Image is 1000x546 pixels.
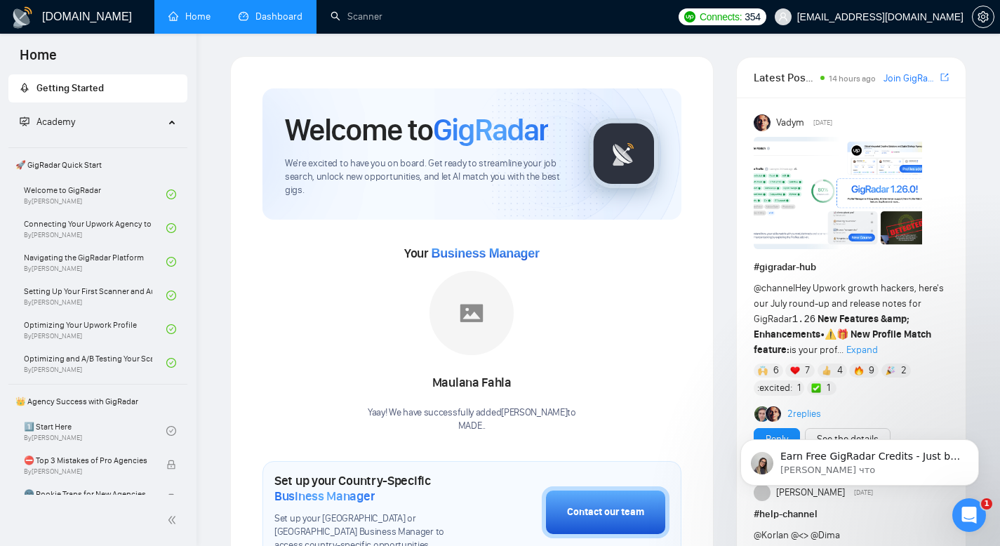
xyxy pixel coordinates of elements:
a: Join GigRadar Slack Community [884,71,938,86]
a: Connecting Your Upwork Agency to GigRadarBy[PERSON_NAME] [24,213,166,244]
span: rocket [20,83,29,93]
a: export [940,71,949,84]
span: We're excited to have you on board. Get ready to streamline your job search, unlock new opportuni... [285,157,566,197]
span: 1 [981,498,992,510]
a: Optimizing Your Upwork ProfileBy[PERSON_NAME] [24,314,166,345]
span: 🌚 Rookie Traps for New Agencies [24,487,152,501]
span: 354 [745,9,760,25]
span: Home [8,45,68,74]
span: check-circle [166,358,176,368]
span: Expand [846,344,878,356]
img: F09AC4U7ATU-image.png [754,137,922,249]
span: 14 hours ago [829,74,876,84]
span: check-circle [166,324,176,334]
img: Alex B [754,406,770,422]
span: Business Manager [274,488,375,504]
a: Welcome to GigRadarBy[PERSON_NAME] [24,179,166,210]
img: 👍 [822,366,832,375]
img: logo [11,6,34,29]
span: check-circle [166,223,176,233]
p: MADE. . [368,420,576,433]
span: Hey Upwork growth hackers, here's our July round-up and release notes for GigRadar • is your prof... [754,282,944,356]
span: 7 [805,364,810,378]
span: :excited: [757,380,792,396]
span: check-circle [166,426,176,436]
img: 🙌 [758,366,768,375]
iframe: Intercom live chat [952,498,986,532]
code: 1.26 [792,314,816,325]
iframe: Intercom notifications сообщение [719,410,1000,508]
span: [DATE] [813,116,832,129]
button: setting [972,6,994,28]
div: Yaay! We have successfully added [PERSON_NAME] to [368,406,576,433]
a: Navigating the GigRadar PlatformBy[PERSON_NAME] [24,246,166,277]
span: fund-projection-screen [20,116,29,126]
span: Getting Started [36,82,104,94]
button: Contact our team [542,486,669,538]
img: upwork-logo.png [684,11,695,22]
li: Getting Started [8,74,187,102]
span: export [940,72,949,83]
span: @channel [754,282,795,294]
img: ❤️ [790,366,800,375]
span: user [778,12,788,22]
img: 🎉 [886,366,895,375]
span: 6 [773,364,779,378]
span: check-circle [166,291,176,300]
img: placeholder.png [429,271,514,355]
a: homeHome [168,11,211,22]
span: Latest Posts from the GigRadar Community [754,69,817,86]
span: GigRadar [433,111,548,149]
span: 🚀 GigRadar Quick Start [10,151,186,179]
img: ✅ [811,383,821,393]
span: setting [973,11,994,22]
a: Optimizing and A/B Testing Your Scanner for Better ResultsBy[PERSON_NAME] [24,347,166,378]
span: 1 [797,381,801,395]
span: Academy [20,116,75,128]
span: Connects: [700,9,742,25]
h1: Set up your Country-Specific [274,473,472,504]
div: Maulana Fahla [368,371,576,395]
span: 🎁 [836,328,848,340]
a: dashboardDashboard [239,11,302,22]
span: check-circle [166,257,176,267]
div: Contact our team [567,505,644,520]
span: check-circle [166,189,176,199]
span: 1 [827,381,830,395]
span: Vadym [776,115,804,131]
span: lock [166,493,176,503]
span: 4 [837,364,843,378]
img: gigradar-logo.png [589,119,659,189]
span: ⚠️ [825,328,836,340]
span: Your [404,246,540,261]
h1: Welcome to [285,111,548,149]
span: ⛔ Top 3 Mistakes of Pro Agencies [24,453,152,467]
strong: New Features &amp; Enhancements [754,313,910,340]
h1: # gigradar-hub [754,260,949,275]
a: searchScanner [331,11,382,22]
span: Academy [36,116,75,128]
span: 9 [869,364,874,378]
span: lock [166,460,176,470]
a: setting [972,11,994,22]
a: Setting Up Your First Scanner and Auto-BidderBy[PERSON_NAME] [24,280,166,311]
h1: # help-channel [754,507,949,522]
span: 2 [901,364,907,378]
a: 1️⃣ Start HereBy[PERSON_NAME] [24,415,166,446]
span: 👑 Agency Success with GigRadar [10,387,186,415]
span: double-left [167,513,181,527]
img: Vadym [754,114,771,131]
img: 🔥 [854,366,864,375]
a: 2replies [787,407,821,421]
span: Business Manager [431,246,539,260]
span: By [PERSON_NAME] [24,467,152,476]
